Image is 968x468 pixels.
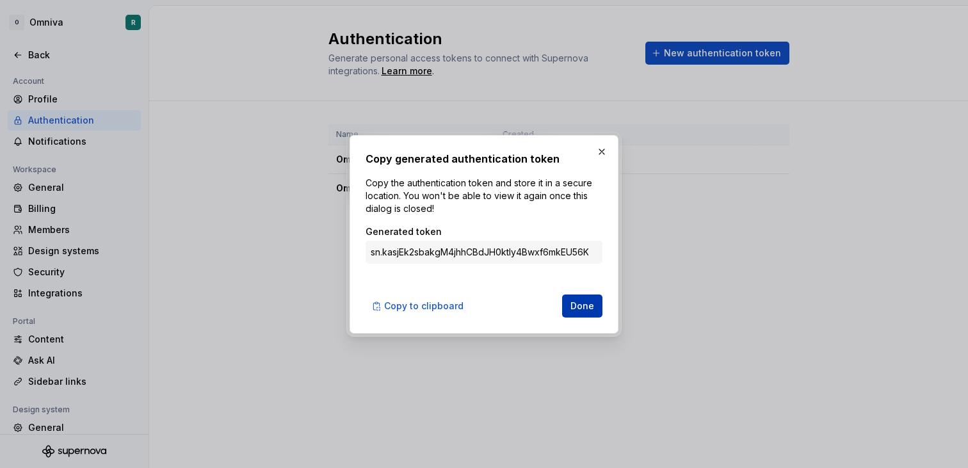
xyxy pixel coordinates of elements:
[570,300,594,312] span: Done
[384,300,464,312] span: Copy to clipboard
[366,151,602,166] h2: Copy generated authentication token
[562,295,602,318] button: Done
[366,295,472,318] button: Copy to clipboard
[366,177,602,215] p: Copy the authentication token and store it in a secure location. You won't be able to view it aga...
[366,225,442,238] label: Generated token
